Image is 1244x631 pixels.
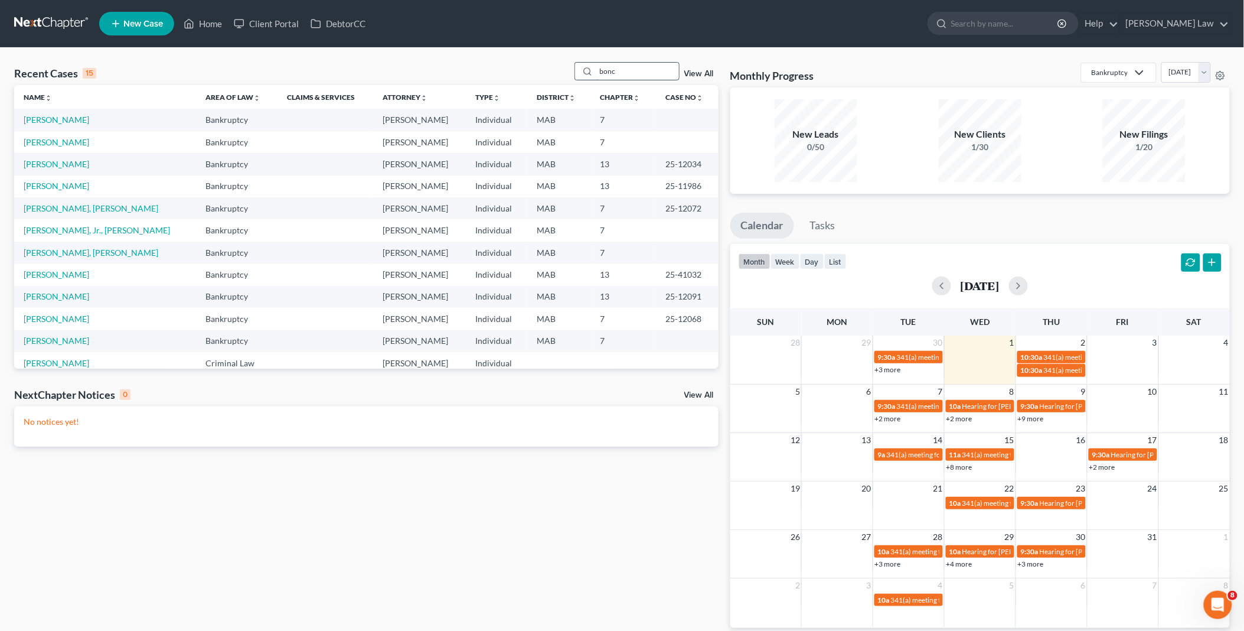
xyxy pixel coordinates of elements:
[656,153,719,175] td: 25-12034
[939,141,1021,153] div: 1/30
[1075,433,1087,447] span: 16
[946,414,972,423] a: +2 more
[1021,547,1039,556] span: 9:30a
[897,353,1011,362] span: 341(a) meeting for [PERSON_NAME]
[634,95,641,102] i: unfold_more
[1228,591,1238,600] span: 8
[1008,336,1016,350] span: 1
[1018,414,1044,423] a: +9 more
[861,433,873,447] span: 13
[277,85,373,109] th: Claims & Services
[24,181,89,191] a: [PERSON_NAME]
[591,330,656,352] td: 7
[527,330,591,352] td: MAB
[1021,353,1043,362] span: 10:30a
[824,253,847,269] button: list
[178,13,228,34] a: Home
[196,242,277,264] td: Bankruptcy
[861,482,873,496] span: 20
[1040,499,1132,508] span: Hearing for [PERSON_NAME]
[794,385,801,399] span: 5
[775,141,857,153] div: 0/50
[1080,336,1087,350] span: 2
[1008,578,1016,593] span: 5
[1044,353,1158,362] span: 341(a) meeting for [PERSON_NAME]
[591,219,656,241] td: 7
[591,197,656,219] td: 7
[878,547,890,556] span: 10a
[527,219,591,241] td: MAB
[1151,578,1158,593] span: 7
[196,352,277,374] td: Criminal Law
[493,95,500,102] i: unfold_more
[775,128,857,141] div: New Leads
[1147,530,1158,544] span: 31
[937,385,944,399] span: 7
[466,352,527,374] td: Individual
[730,213,794,239] a: Calendar
[665,93,703,102] a: Case Nounfold_more
[730,69,814,83] h3: Monthly Progress
[949,547,961,556] span: 10a
[527,264,591,285] td: MAB
[383,93,427,102] a: Attorneyunfold_more
[196,153,277,175] td: Bankruptcy
[789,530,801,544] span: 26
[1187,317,1201,327] span: Sat
[466,330,527,352] td: Individual
[527,175,591,197] td: MAB
[24,336,89,346] a: [PERSON_NAME]
[45,95,52,102] i: unfold_more
[789,336,801,350] span: 28
[373,219,466,241] td: [PERSON_NAME]
[962,499,1076,508] span: 341(a) meeting for [PERSON_NAME]
[939,128,1021,141] div: New Clients
[24,314,89,324] a: [PERSON_NAME]
[1223,578,1230,593] span: 8
[373,153,466,175] td: [PERSON_NAME]
[24,115,89,125] a: [PERSON_NAME]
[591,131,656,153] td: 7
[591,153,656,175] td: 13
[962,450,1076,459] span: 341(a) meeting for [PERSON_NAME]
[866,578,873,593] span: 3
[1040,547,1132,556] span: Hearing for [PERSON_NAME]
[891,596,1005,604] span: 341(a) meeting for [PERSON_NAME]
[861,336,873,350] span: 29
[24,159,89,169] a: [PERSON_NAME]
[466,197,527,219] td: Individual
[1021,499,1039,508] span: 9:30a
[696,95,703,102] i: unfold_more
[878,402,896,411] span: 9:30a
[656,175,719,197] td: 25-11986
[866,385,873,399] span: 6
[466,286,527,308] td: Individual
[527,286,591,308] td: MAB
[591,242,656,264] td: 7
[1116,317,1129,327] span: Fri
[1075,530,1087,544] span: 30
[205,93,260,102] a: Area of Lawunfold_more
[1021,366,1043,375] span: 10:30a
[24,203,158,213] a: [PERSON_NAME], [PERSON_NAME]
[196,264,277,285] td: Bankruptcy
[527,242,591,264] td: MAB
[875,414,901,423] a: +2 more
[891,547,1005,556] span: 341(a) meeting for [PERSON_NAME]
[24,93,52,102] a: Nameunfold_more
[878,353,896,362] span: 9:30a
[14,388,130,402] div: NextChapter Notices
[24,225,170,235] a: [PERSON_NAME], Jr., [PERSON_NAME]
[949,499,961,508] span: 10a
[24,358,89,368] a: [PERSON_NAME]
[789,433,801,447] span: 12
[800,253,824,269] button: day
[591,175,656,197] td: 13
[196,219,277,241] td: Bankruptcy
[757,317,775,327] span: Sun
[961,279,1000,292] h2: [DATE]
[466,175,527,197] td: Individual
[962,402,1054,411] span: Hearing for [PERSON_NAME]
[1092,450,1110,459] span: 9:30a
[1004,433,1016,447] span: 15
